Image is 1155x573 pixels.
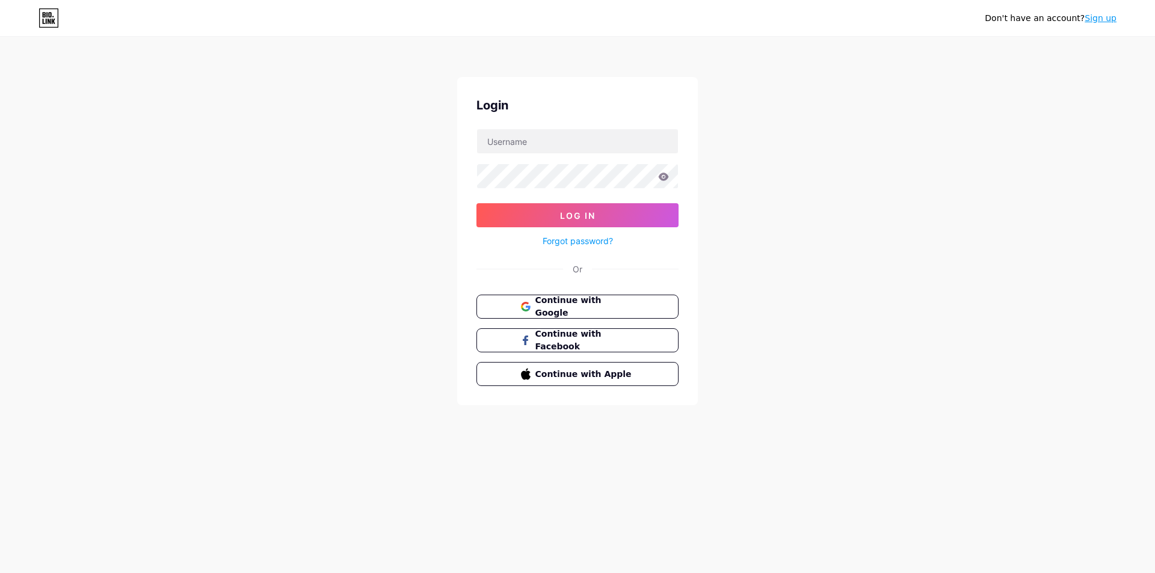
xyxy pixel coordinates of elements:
[535,294,635,319] span: Continue with Google
[560,210,596,221] span: Log In
[985,12,1116,25] div: Don't have an account?
[476,328,679,352] button: Continue with Facebook
[476,295,679,319] button: Continue with Google
[573,263,582,275] div: Or
[1085,13,1116,23] a: Sign up
[476,96,679,114] div: Login
[476,203,679,227] button: Log In
[535,368,635,381] span: Continue with Apple
[535,328,635,353] span: Continue with Facebook
[476,362,679,386] button: Continue with Apple
[477,129,678,153] input: Username
[543,234,613,247] a: Forgot password?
